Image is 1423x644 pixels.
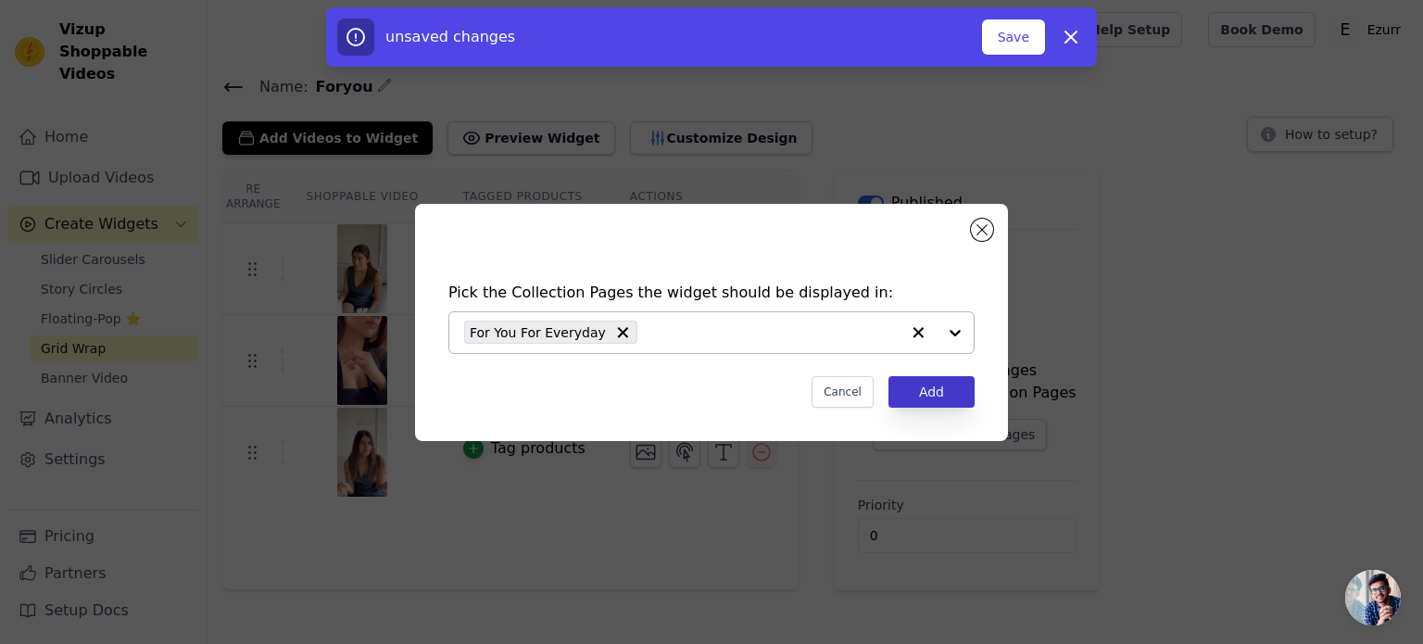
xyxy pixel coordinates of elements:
button: Close modal [971,219,993,241]
span: For You For Everyday [470,322,606,343]
button: Cancel [812,376,874,408]
div: Open chat [1345,570,1401,625]
button: Save [982,19,1045,55]
button: Add [888,376,975,408]
h4: Pick the Collection Pages the widget should be displayed in: [448,282,975,304]
span: unsaved changes [385,28,515,45]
